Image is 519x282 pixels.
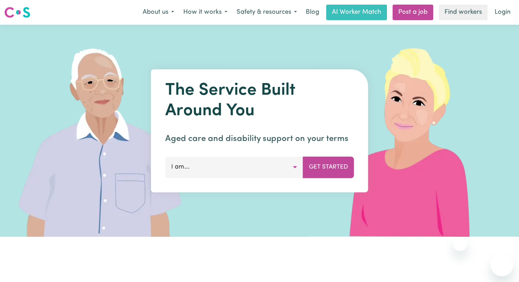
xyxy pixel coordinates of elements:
a: AI Worker Match [326,5,387,20]
a: Find workers [439,5,488,20]
a: Blog [302,5,323,20]
button: I am... [165,157,303,178]
p: Aged care and disability support on your terms [165,133,354,145]
h1: The Service Built Around You [165,81,354,121]
iframe: Close message [453,237,467,251]
iframe: Button to launch messaging window [491,254,513,276]
button: Get Started [303,157,354,178]
a: Login [490,5,515,20]
a: Careseekers logo [4,4,30,20]
button: How it works [179,5,232,20]
a: Post a job [393,5,433,20]
img: Careseekers logo [4,6,30,19]
button: About us [138,5,179,20]
button: Safety & resources [232,5,302,20]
